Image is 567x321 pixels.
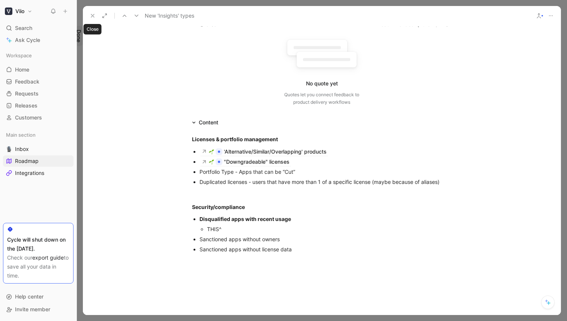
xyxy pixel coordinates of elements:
[3,22,73,34] div: Search
[199,178,451,186] div: Duplicated licenses - users that have more than 1 of a specific license (maybe because of aliases)
[3,304,73,315] div: Invite member
[3,88,73,99] a: Requests
[3,76,73,87] a: Feedback
[5,7,12,15] img: Viio
[199,157,292,166] a: 🌱"Downgradeable" licenses
[15,157,39,165] span: Roadmap
[4,145,13,154] button: 🎙️
[3,64,73,75] a: Home
[15,169,44,177] span: Integrations
[6,146,12,152] img: 🎙️
[3,34,73,46] a: Ask Cycle
[145,11,194,20] span: New 'Insights' types
[15,78,39,85] span: Feedback
[192,136,278,142] strong: Licenses & portfolio management
[199,147,329,156] a: 🌱'Alternative/Similar/Overlapping' products
[15,102,37,109] span: Releases
[3,129,73,140] div: Main section
[15,36,40,45] span: Ask Cycle
[84,24,102,34] div: Close
[7,253,69,280] div: Check our to save all your data in time.
[3,100,73,111] a: Releases
[3,129,73,179] div: Main section🎙️InboxRoadmapIntegrations
[3,167,73,179] a: Integrations
[199,245,451,253] div: Sanctioned apps without license data
[15,24,32,33] span: Search
[3,291,73,302] div: Help center
[3,143,73,155] a: 🎙️Inbox
[3,50,73,61] div: Workspace
[32,254,64,261] a: export guide
[199,235,451,243] div: Sanctioned apps without owners
[192,204,245,210] strong: Security/compliance
[284,91,359,106] div: Quotes let you connect feedback to product delivery workflows
[15,8,24,15] h1: Viio
[207,225,451,233] div: THIS^
[224,147,327,156] div: 'Alternative/Similar/Overlapping' products
[189,118,221,127] div: Content
[3,112,73,123] a: Customers
[199,118,218,127] div: Content
[224,157,289,166] div: "Downgradeable" licenses
[199,168,451,176] div: Portfolio Type - Apps that can be “Cut”
[209,159,214,164] img: 🌱
[15,145,29,153] span: Inbox
[15,114,42,121] span: Customers
[15,306,50,312] span: Invite member
[7,235,69,253] div: Cycle will shut down on the [DATE].
[209,149,214,154] img: 🌱
[3,155,73,167] a: Roadmap
[306,79,338,88] div: No quote yet
[6,131,36,139] span: Main section
[6,52,32,59] span: Workspace
[15,66,29,73] span: Home
[199,216,291,222] strong: Disqualified apps with recent usage
[15,90,39,97] span: Requests
[3,6,34,16] button: ViioViio
[15,293,43,300] span: Help center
